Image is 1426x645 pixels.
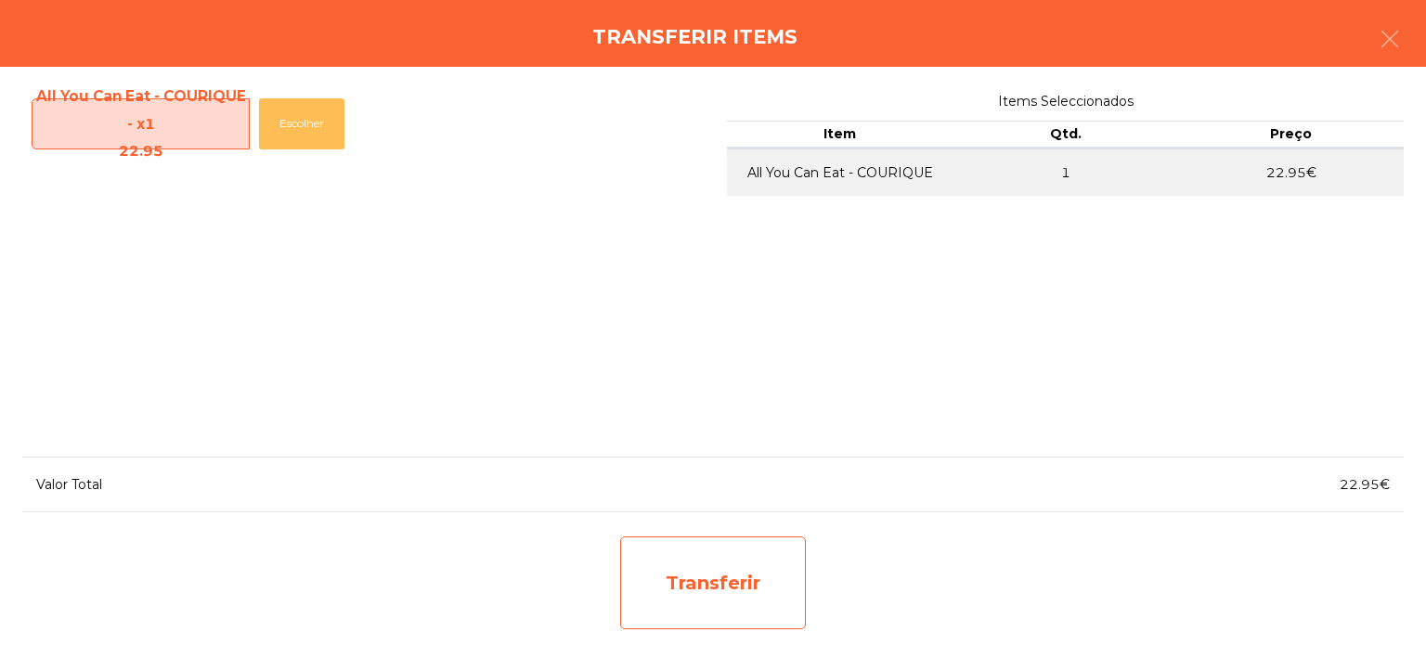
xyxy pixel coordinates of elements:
[727,121,953,148] th: Item
[1178,121,1404,148] th: Preço
[32,137,249,164] div: 22.95
[727,148,953,197] td: All You Can Eat - COURIQUE
[259,98,344,149] button: Escolher
[620,536,806,629] div: Transferir
[36,476,102,493] span: Valor Total
[953,121,1178,148] th: Qtd.
[1178,148,1404,197] td: 22.95€
[953,148,1178,197] td: 1
[727,89,1404,114] span: Items Seleccionados
[32,83,249,164] span: All You Can Eat - COURIQUE - x1
[1340,476,1390,493] span: 22.95€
